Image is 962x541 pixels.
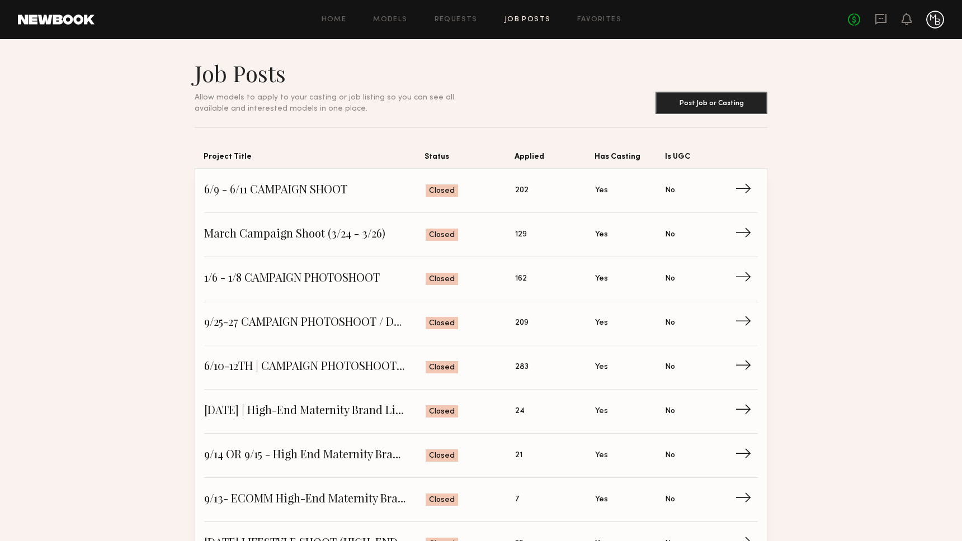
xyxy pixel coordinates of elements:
[665,273,675,285] span: No
[204,434,758,478] a: 9/14 OR 9/15 - High End Maternity Brand (Campaign)Closed21YesNo→
[595,449,608,462] span: Yes
[429,450,455,462] span: Closed
[204,390,758,434] a: [DATE] | High-End Maternity Brand Lifestyle ShootClosed24YesNo→
[595,361,608,373] span: Yes
[429,318,455,329] span: Closed
[595,317,608,329] span: Yes
[515,405,525,417] span: 24
[735,403,758,420] span: →
[735,182,758,199] span: →
[373,16,407,23] a: Models
[204,169,758,213] a: 6/9 - 6/11 CAMPAIGN SHOOTClosed202YesNo→
[204,478,758,522] a: 9/13- ECOMM High-End Maternity Brand (Curvy)Closed7YesNo→
[595,150,665,168] span: Has Casting
[429,362,455,373] span: Closed
[735,315,758,331] span: →
[322,16,347,23] a: Home
[595,229,608,241] span: Yes
[735,226,758,243] span: →
[204,491,426,508] span: 9/13- ECOMM High-End Maternity Brand (Curvy)
[429,406,455,417] span: Closed
[425,150,515,168] span: Status
[204,359,426,376] span: 6/10-12TH | CAMPAIGN PHOTOSHOOT (DTLA)
[665,449,675,462] span: No
[735,447,758,464] span: →
[577,16,621,23] a: Favorites
[656,92,767,114] button: Post Job or Casting
[204,213,758,257] a: March Campaign Shoot (3/24 - 3/26)Closed129YesNo→
[735,359,758,376] span: →
[515,493,519,506] span: 7
[204,270,426,287] span: 1/6 - 1/8 CAMPAIGN PHOTOSHOOT
[204,403,426,420] span: [DATE] | High-End Maternity Brand Lifestyle Shoot
[195,94,454,112] span: Allow models to apply to your casting or job listing so you can see all available and interested ...
[515,273,527,285] span: 162
[595,493,608,506] span: Yes
[429,495,455,506] span: Closed
[735,491,758,508] span: →
[595,273,608,285] span: Yes
[204,447,426,464] span: 9/14 OR 9/15 - High End Maternity Brand (Campaign)
[515,184,529,197] span: 202
[204,182,426,199] span: 6/9 - 6/11 CAMPAIGN SHOOT
[515,317,529,329] span: 209
[429,186,455,197] span: Closed
[204,315,426,331] span: 9/25-27 CAMPAIGN PHOTOSHOOT / DTLA
[735,270,758,287] span: →
[515,449,522,462] span: 21
[665,361,675,373] span: No
[515,229,527,241] span: 129
[204,226,426,243] span: March Campaign Shoot (3/24 - 3/26)
[195,59,481,87] h1: Job Posts
[665,229,675,241] span: No
[665,493,675,506] span: No
[595,184,608,197] span: Yes
[665,150,735,168] span: Is UGC
[515,150,595,168] span: Applied
[504,16,551,23] a: Job Posts
[204,301,758,345] a: 9/25-27 CAMPAIGN PHOTOSHOOT / DTLAClosed209YesNo→
[665,184,675,197] span: No
[665,405,675,417] span: No
[429,274,455,285] span: Closed
[595,405,608,417] span: Yes
[204,150,425,168] span: Project Title
[204,345,758,390] a: 6/10-12TH | CAMPAIGN PHOTOSHOOT (DTLA)Closed283YesNo→
[665,317,675,329] span: No
[429,230,455,241] span: Closed
[515,361,529,373] span: 283
[435,16,478,23] a: Requests
[204,257,758,301] a: 1/6 - 1/8 CAMPAIGN PHOTOSHOOTClosed162YesNo→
